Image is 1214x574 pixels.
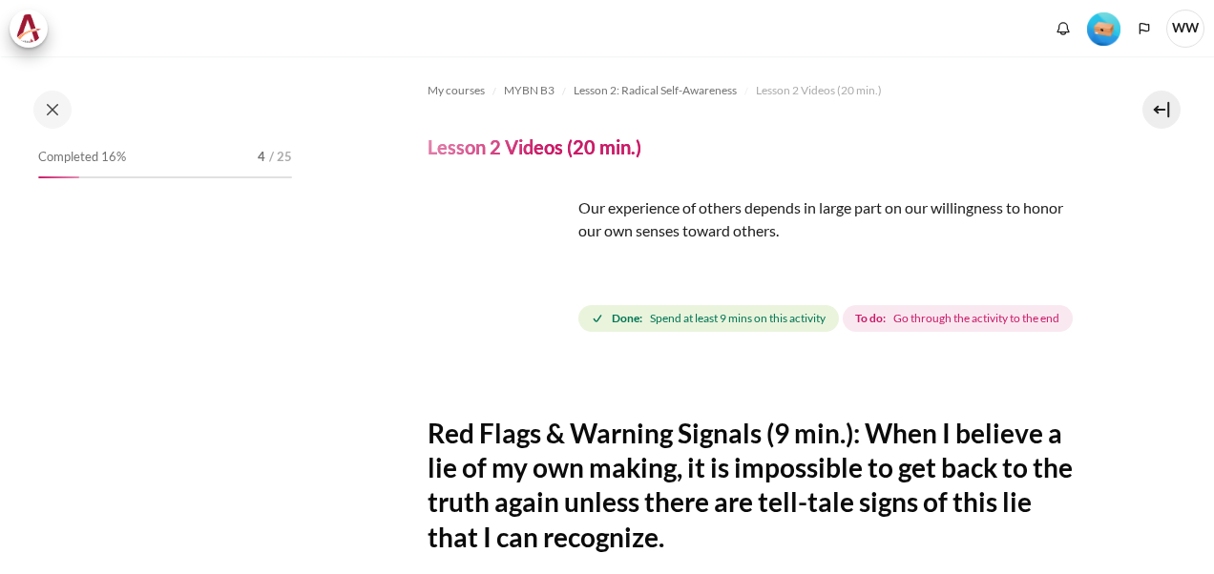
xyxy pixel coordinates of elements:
[1087,10,1120,46] div: Level #1
[1079,10,1128,46] a: Level #1
[428,134,641,159] h4: Lesson 2 Videos (20 min.)
[504,82,555,99] span: MYBN B3
[578,301,1077,336] div: Completion requirements for Lesson 2 Videos (20 min.)
[15,14,42,43] img: Architeck
[38,148,126,167] span: Completed 16%
[1166,10,1204,48] span: WW
[1049,14,1078,43] div: Show notification window with no new notifications
[756,82,882,99] span: Lesson 2 Videos (20 min.)
[756,79,882,102] a: Lesson 2 Videos (20 min.)
[650,310,826,327] span: Spend at least 9 mins on this activity
[504,79,555,102] a: MYBN B3
[428,416,1078,555] h2: Red Flags & Warning Signals (9 min.): When I believe a lie of my own making, it is impossible to ...
[428,196,1078,242] p: Our experience of others depends in large part on our willingness to honor our own senses toward ...
[258,148,265,167] span: 4
[428,79,485,102] a: My courses
[428,75,1078,106] nav: Navigation bar
[1130,14,1159,43] button: Languages
[855,310,886,327] strong: To do:
[269,148,292,167] span: / 25
[1166,10,1204,48] a: User menu
[574,79,737,102] a: Lesson 2: Radical Self-Awareness
[574,82,737,99] span: Lesson 2: Radical Self-Awareness
[38,176,79,178] div: 16%
[1087,12,1120,46] img: Level #1
[10,10,57,48] a: Architeck Architeck
[428,196,571,339] img: erw
[893,310,1059,327] span: Go through the activity to the end
[428,82,485,99] span: My courses
[612,310,642,327] strong: Done:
